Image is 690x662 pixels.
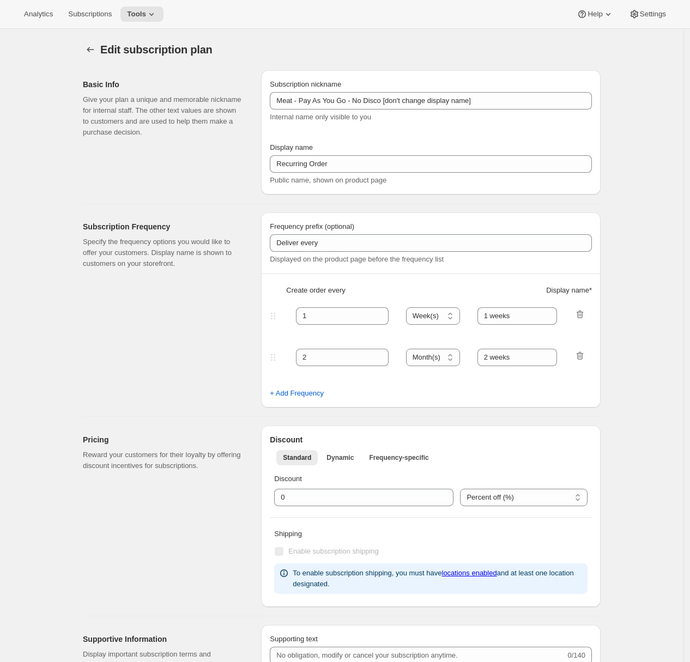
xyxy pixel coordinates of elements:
span: Frequency-specific [369,453,428,462]
span: Internal name only visible to you [270,113,371,121]
span: Public name, shown on product page [270,176,386,184]
span: Subscription nickname [270,80,341,88]
span: Display name * [546,285,592,296]
h2: Pricing [83,434,244,445]
span: Supporting text [270,635,317,643]
span: Enable subscription shipping [288,547,379,555]
span: Analytics [24,10,53,19]
button: Analytics [17,7,59,22]
p: Reward your customers for their loyalty by offering discount incentives for subscriptions. [83,450,244,471]
span: Tools [127,10,146,19]
span: Edit subscription plan [100,44,213,56]
a: locations enabled [442,569,497,577]
p: Discount [274,473,588,484]
h2: Basic Info [83,79,244,90]
button: Settings [622,7,673,22]
span: Display name [270,143,313,151]
p: Give your plan a unique and memorable nickname for internal staff. The other text values are show... [83,94,244,138]
p: To enable subscription shipping, you must have and at least one location designated. [293,568,583,590]
span: Displayed on the product page before the frequency list [270,255,444,263]
span: Frequency prefix (optional) [270,222,354,230]
span: + Add Frequency [270,388,324,399]
button: Tools [120,7,164,22]
span: Create order every [286,285,345,296]
button: + Add Frequency [263,385,330,402]
h2: Supportive Information [83,634,244,645]
button: Help [570,7,620,22]
input: 1 month [477,307,558,325]
input: Subscribe & Save [270,92,592,110]
p: Shipping [274,529,588,539]
span: Settings [640,10,666,19]
h2: Subscription Frequency [83,221,244,232]
p: Specify the frequency options you would like to offer your customers. Display name is shown to cu... [83,236,244,269]
span: Dynamic [326,453,354,462]
input: Deliver every [270,234,592,252]
span: Help [588,10,602,19]
input: 1 month [477,349,558,366]
button: Subscription plans [83,42,98,57]
span: Subscriptions [68,10,112,19]
input: Subscribe & Save [270,155,592,173]
span: Standard [283,453,311,462]
input: 10 [274,489,437,506]
h2: Discount [270,434,592,445]
button: Subscriptions [62,7,118,22]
